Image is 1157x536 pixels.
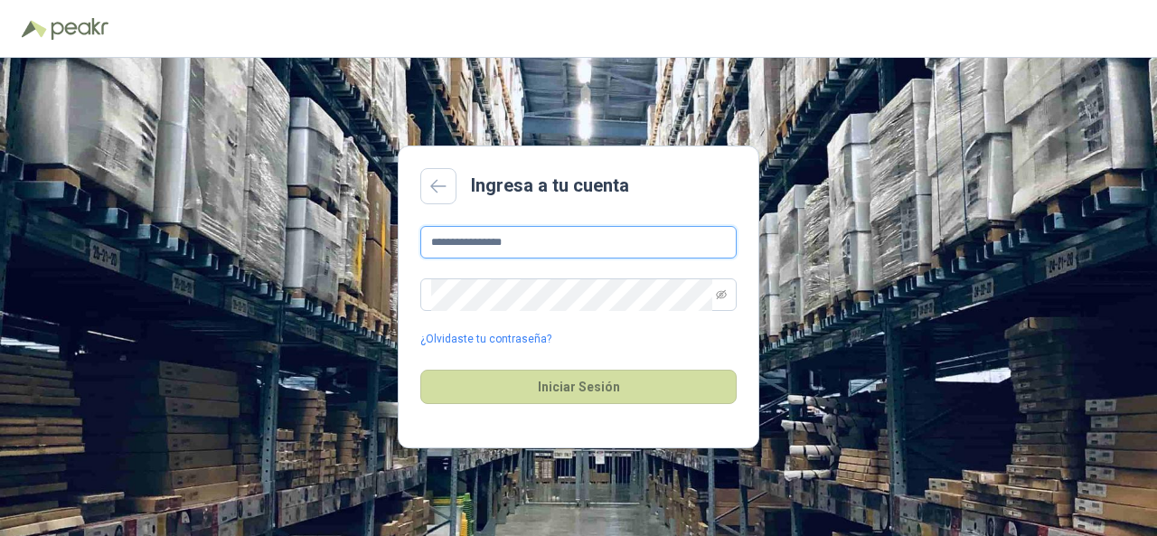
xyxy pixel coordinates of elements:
img: Logo [22,20,47,38]
img: Peakr [51,18,108,40]
button: Iniciar Sesión [420,370,737,404]
h2: Ingresa a tu cuenta [471,172,629,200]
span: eye-invisible [716,289,727,300]
a: ¿Olvidaste tu contraseña? [420,331,551,348]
